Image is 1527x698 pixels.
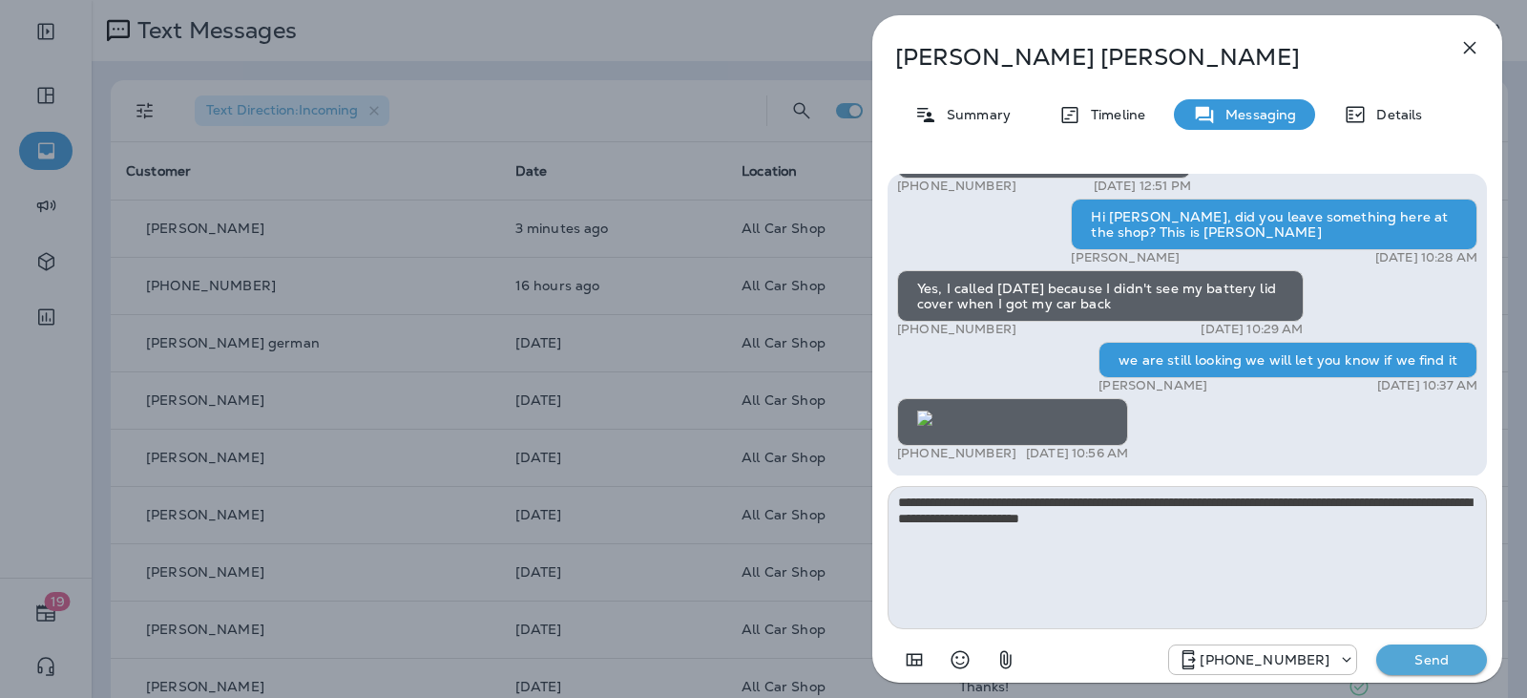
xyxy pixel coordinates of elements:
div: we are still looking we will let you know if we find it [1098,342,1477,378]
p: [DATE] 10:37 AM [1377,378,1477,393]
button: Select an emoji [941,641,979,679]
p: Details [1367,107,1422,122]
div: Yes, I called [DATE] because I didn't see my battery lid cover when I got my car back [897,270,1304,322]
div: +1 (689) 265-4479 [1169,648,1356,671]
p: Messaging [1216,107,1296,122]
p: [PERSON_NAME] [1071,250,1180,265]
p: [PERSON_NAME] [1098,378,1207,393]
p: [DATE] 12:51 PM [1094,179,1191,194]
button: Send [1376,645,1487,675]
p: [PHONE_NUMBER] [897,179,1016,194]
button: Add in a premade template [895,641,933,679]
p: [PHONE_NUMBER] [1200,652,1329,667]
p: Timeline [1081,107,1145,122]
p: [PHONE_NUMBER] [897,322,1016,337]
div: Hi [PERSON_NAME], did you leave something here at the shop? This is [PERSON_NAME] [1071,199,1477,250]
p: Summary [937,107,1011,122]
p: [PERSON_NAME] [PERSON_NAME] [895,44,1416,71]
p: Send [1391,651,1472,668]
img: twilio-download [917,411,932,426]
p: [DATE] 10:29 AM [1201,322,1303,337]
p: [PHONE_NUMBER] [897,446,1016,461]
p: [DATE] 10:28 AM [1375,250,1477,265]
p: [DATE] 10:56 AM [1026,446,1128,461]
